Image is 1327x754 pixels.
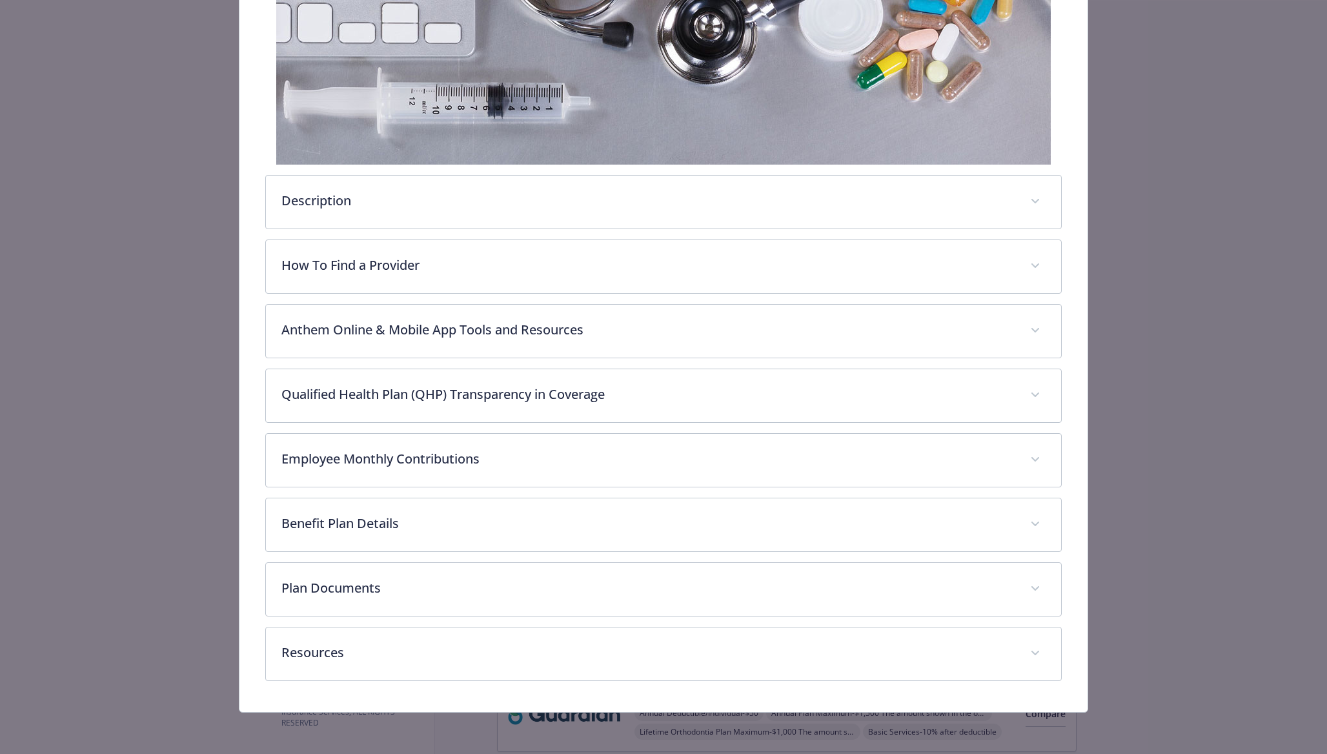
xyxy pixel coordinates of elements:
[266,563,1061,616] div: Plan Documents
[281,256,1015,275] p: How To Find a Provider
[281,385,1015,404] p: Qualified Health Plan (QHP) Transparency in Coverage
[266,627,1061,680] div: Resources
[281,191,1015,210] p: Description
[266,240,1061,293] div: How To Find a Provider
[266,369,1061,422] div: Qualified Health Plan (QHP) Transparency in Coverage
[281,643,1015,662] p: Resources
[281,514,1015,533] p: Benefit Plan Details
[281,578,1015,598] p: Plan Documents
[266,498,1061,551] div: Benefit Plan Details
[266,305,1061,358] div: Anthem Online & Mobile App Tools and Resources
[281,449,1015,469] p: Employee Monthly Contributions
[281,320,1015,340] p: Anthem Online & Mobile App Tools and Resources
[266,176,1061,229] div: Description
[266,434,1061,487] div: Employee Monthly Contributions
